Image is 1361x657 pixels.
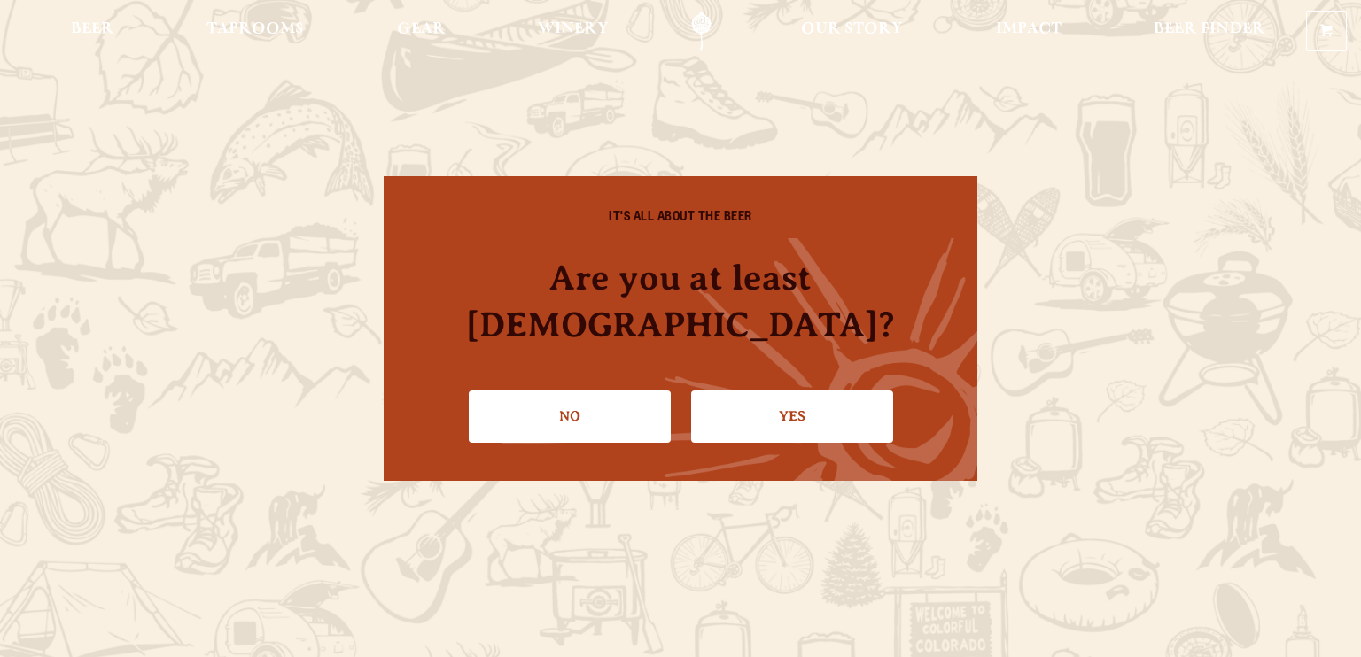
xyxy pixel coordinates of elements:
[984,12,1073,51] a: Impact
[195,12,315,51] a: Taprooms
[526,12,620,51] a: Winery
[1154,22,1265,36] span: Beer Finder
[469,390,671,442] a: No
[538,22,609,36] span: Winery
[1142,12,1277,51] a: Beer Finder
[385,12,457,51] a: Gear
[419,212,942,228] h6: IT'S ALL ABOUT THE BEER
[801,22,903,36] span: Our Story
[206,22,304,36] span: Taprooms
[397,22,446,36] span: Gear
[71,22,114,36] span: Beer
[59,12,126,51] a: Beer
[996,22,1062,36] span: Impact
[668,12,735,51] a: Odell Home
[789,12,914,51] a: Our Story
[419,254,942,348] h4: Are you at least [DEMOGRAPHIC_DATA]?
[691,390,893,442] a: Confirm I'm 21 or older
